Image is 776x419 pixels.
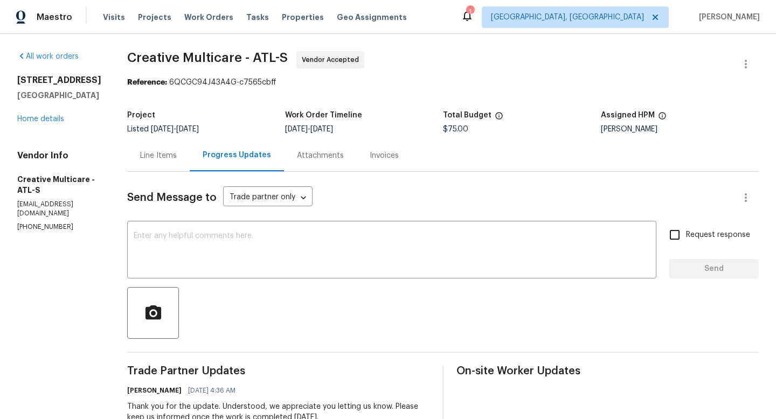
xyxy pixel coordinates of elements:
span: Vendor Accepted [302,54,363,65]
span: Tasks [246,13,269,21]
span: Listed [127,125,199,133]
h5: [GEOGRAPHIC_DATA] [17,90,101,101]
h5: Assigned HPM [601,111,655,119]
span: Trade Partner Updates [127,366,429,376]
span: [DATE] [285,125,308,133]
h6: [PERSON_NAME] [127,385,182,396]
span: Creative Multicare - ATL-S [127,51,288,64]
a: All work orders [17,53,79,60]
span: [DATE] [176,125,199,133]
span: Properties [282,12,324,23]
span: [PERSON_NAME] [695,12,760,23]
h5: Creative Multicare - ATL-S [17,174,101,195]
span: $75.00 [443,125,468,133]
span: [DATE] [310,125,333,133]
div: Trade partner only [223,189,313,207]
span: The hpm assigned to this work order. [658,111,667,125]
div: Invoices [370,150,399,161]
span: [DATE] 4:36 AM [188,385,235,396]
span: Work Orders [184,12,233,23]
span: Projects [138,12,171,23]
h5: Total Budget [443,111,491,119]
div: Line Items [140,150,177,161]
b: Reference: [127,79,167,86]
span: Request response [686,229,750,241]
span: - [285,125,333,133]
div: [PERSON_NAME] [601,125,759,133]
p: [EMAIL_ADDRESS][DOMAIN_NAME] [17,200,101,218]
span: Geo Assignments [337,12,407,23]
h5: Work Order Timeline [285,111,362,119]
span: [GEOGRAPHIC_DATA], [GEOGRAPHIC_DATA] [491,12,644,23]
div: 1 [466,6,474,17]
span: [DATE] [151,125,174,133]
div: 6QCGC94J43A4G-c7565cbff [127,77,759,88]
span: - [151,125,199,133]
div: Progress Updates [203,150,271,160]
h2: [STREET_ADDRESS] [17,75,101,86]
span: Visits [103,12,125,23]
div: Attachments [297,150,344,161]
p: [PHONE_NUMBER] [17,222,101,232]
span: Maestro [37,12,72,23]
span: Send Message to [127,192,217,203]
span: On-site Worker Updates [456,366,759,376]
h5: Project [127,111,155,119]
h4: Vendor Info [17,150,101,161]
a: Home details [17,115,64,123]
span: The total cost of line items that have been proposed by Opendoor. This sum includes line items th... [495,111,503,125]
